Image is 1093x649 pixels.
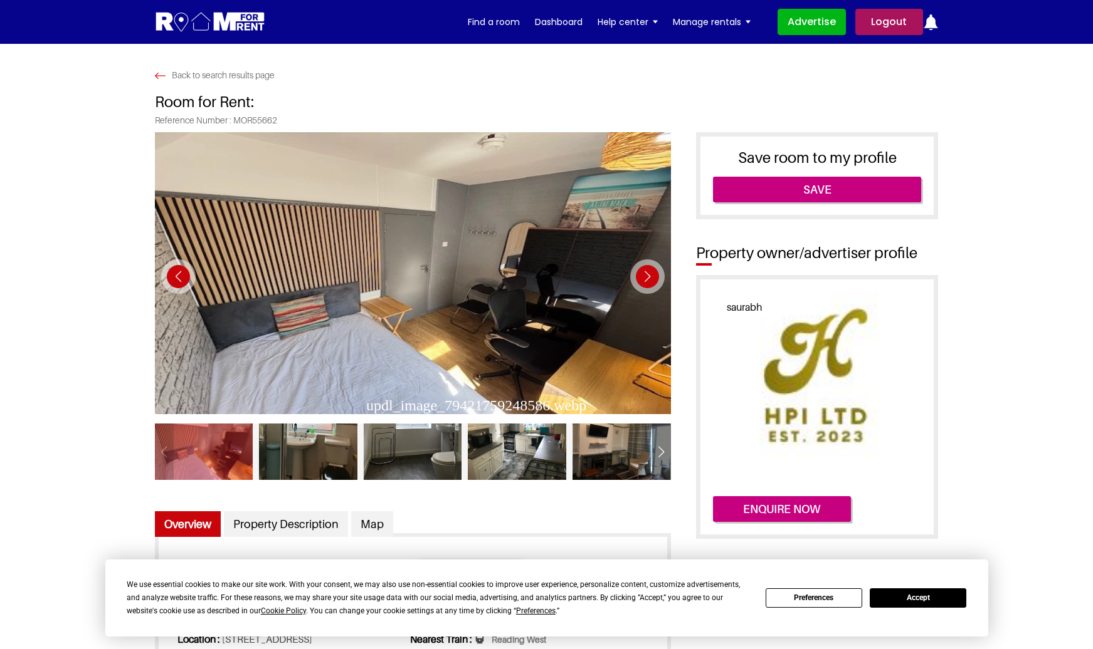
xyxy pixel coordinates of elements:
div: Previous slide [161,259,196,294]
img: Search [155,73,166,79]
img: Logo for Room for Rent, featuring a welcoming design with a house icon and modern typography [155,11,266,34]
span: saurabh [717,296,772,318]
a: Logout [855,9,923,35]
div: updl_image_79421759248586.webp [155,397,587,414]
a: Save [713,177,922,203]
img: Profile [713,292,922,471]
span: Preferences [516,606,556,615]
div: We use essential cookies to make our site work. With your consent, we may also use non-essential ... [127,578,751,618]
a: Property Description [224,511,348,537]
a: Help center [598,13,658,31]
span: Cookie Policy [261,606,306,615]
a: Manage rentals [673,13,751,31]
button: Enquire now [713,496,851,522]
a: Dashboard [535,13,583,31]
button: Preferences [766,588,862,608]
button: Accept [870,588,966,608]
div: Next slide [630,259,665,294]
a: Advertise [778,9,846,35]
a: Find a room [468,13,520,31]
span: Reference Number : MOR55662 [155,115,939,132]
a: Map [351,511,393,537]
img: ic-notification [923,14,939,30]
a: Overview [155,511,221,537]
img: Photo 1 of located at Boston Ave, Coley Park, Reading RG1 6JU, UK [155,132,671,414]
h1: Room for Rent: [155,81,939,115]
div: Cookie Consent Prompt [105,559,988,636]
a: Back to search results page [155,70,275,81]
strong: Location : [177,633,220,645]
h2: Property owner/advertiser profile [690,244,939,262]
h3: Save room to my profile [713,149,922,167]
div: Next slide [652,438,671,469]
strong: Nearest Train : [410,633,472,645]
span: Reading West [476,634,546,646]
